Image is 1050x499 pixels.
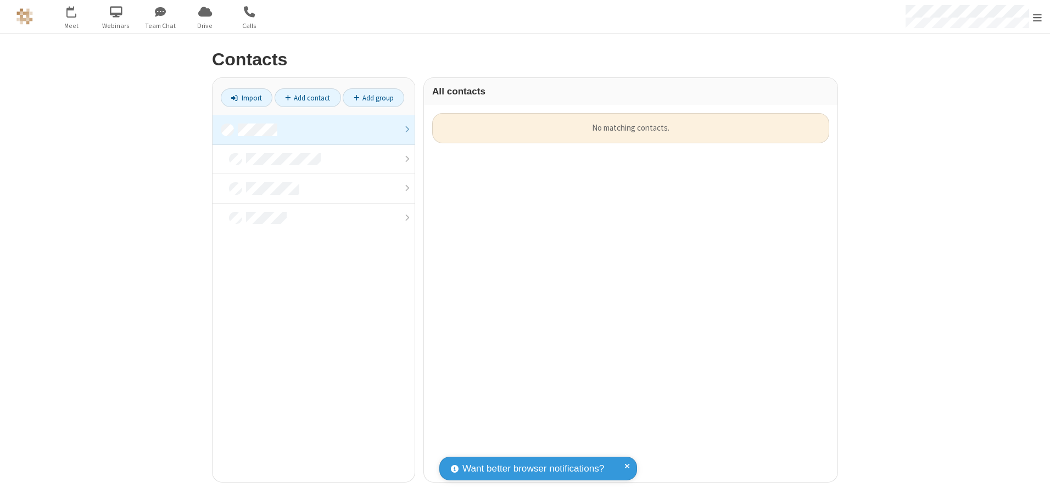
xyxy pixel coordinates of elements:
[74,6,81,14] div: 3
[51,21,92,31] span: Meet
[424,105,837,482] div: grid
[462,462,604,476] span: Want better browser notifications?
[432,113,829,143] div: No matching contacts.
[229,21,270,31] span: Calls
[432,86,829,97] h3: All contacts
[96,21,137,31] span: Webinars
[212,50,838,69] h2: Contacts
[275,88,341,107] a: Add contact
[343,88,404,107] a: Add group
[16,8,33,25] img: QA Selenium DO NOT DELETE OR CHANGE
[140,21,181,31] span: Team Chat
[185,21,226,31] span: Drive
[221,88,272,107] a: Import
